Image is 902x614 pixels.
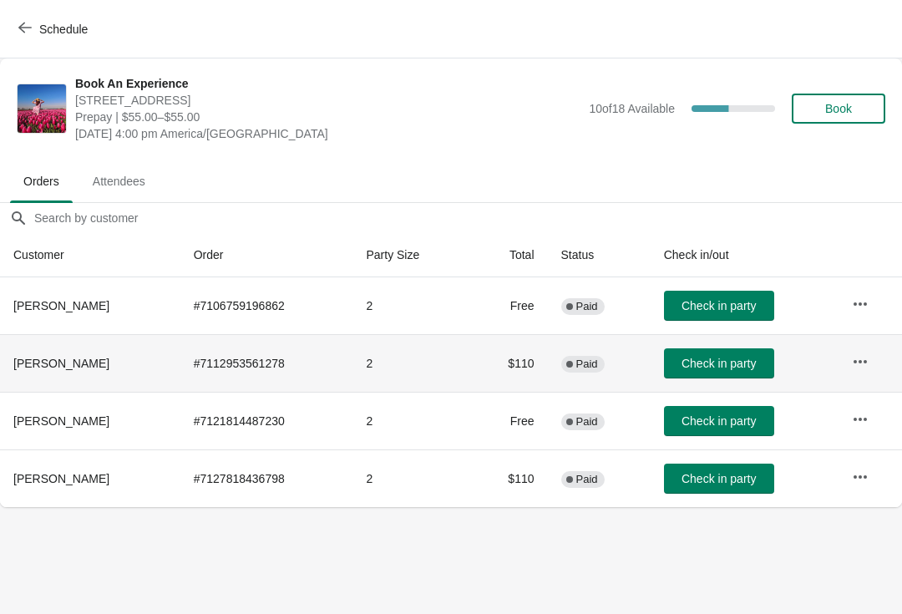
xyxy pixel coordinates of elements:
input: Search by customer [33,203,902,233]
span: Prepay | $55.00–$55.00 [75,109,580,125]
td: 2 [352,277,469,334]
td: # 7112953561278 [180,334,353,392]
td: Free [470,392,548,449]
span: [PERSON_NAME] [13,357,109,370]
span: Book An Experience [75,75,580,92]
th: Check in/out [651,233,839,277]
img: Book An Experience [18,84,66,133]
button: Check in party [664,291,774,321]
span: Check in party [682,357,756,370]
span: Book [825,102,852,115]
span: Paid [576,473,598,486]
td: # 7106759196862 [180,277,353,334]
td: 2 [352,449,469,507]
span: Check in party [682,472,756,485]
span: Paid [576,358,598,371]
td: $110 [470,334,548,392]
span: [DATE] 4:00 pm America/[GEOGRAPHIC_DATA] [75,125,580,142]
th: Status [548,233,651,277]
span: Paid [576,300,598,313]
span: Attendees [79,166,159,196]
span: Check in party [682,299,756,312]
td: 2 [352,392,469,449]
td: 2 [352,334,469,392]
span: Paid [576,415,598,429]
td: $110 [470,449,548,507]
th: Total [470,233,548,277]
span: Schedule [39,23,88,36]
button: Schedule [8,14,101,44]
span: [PERSON_NAME] [13,472,109,485]
td: # 7121814487230 [180,392,353,449]
button: Check in party [664,348,774,378]
th: Order [180,233,353,277]
span: [PERSON_NAME] [13,414,109,428]
th: Party Size [352,233,469,277]
span: Orders [10,166,73,196]
span: [STREET_ADDRESS] [75,92,580,109]
button: Check in party [664,406,774,436]
button: Book [792,94,885,124]
td: Free [470,277,548,334]
span: Check in party [682,414,756,428]
span: [PERSON_NAME] [13,299,109,312]
button: Check in party [664,464,774,494]
span: 10 of 18 Available [589,102,675,115]
td: # 7127818436798 [180,449,353,507]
